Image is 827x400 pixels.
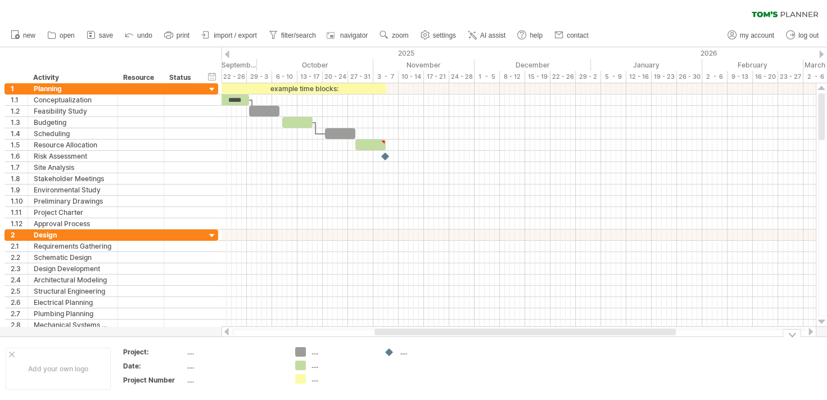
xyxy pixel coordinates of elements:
div: 15 - 19 [525,71,550,83]
div: 16 - 20 [753,71,778,83]
div: 22 - 26 [222,71,247,83]
div: 1 [11,83,28,94]
div: October 2025 [257,59,373,71]
div: 2.5 [11,286,28,296]
div: Add your own logo [6,348,111,390]
div: .... [311,374,373,384]
div: 29 - 2 [576,71,601,83]
div: Architectural Modeling [34,275,112,285]
span: AI assist [480,32,505,39]
a: print [161,28,193,43]
div: Budgeting [34,117,112,128]
div: 17 - 21 [424,71,449,83]
div: .... [187,375,282,385]
div: Structural Engineering [34,286,112,296]
a: log out [783,28,822,43]
span: contact [567,32,589,39]
span: settings [433,32,456,39]
div: Status [169,72,194,83]
div: Conceptualization [34,95,112,105]
a: import / export [198,28,260,43]
div: Resource Allocation [34,140,112,150]
div: 2.4 [11,275,28,285]
div: 10 - 14 [399,71,424,83]
div: 29 - 3 [247,71,272,83]
span: help [530,32,543,39]
div: Mechanical Systems Design [34,320,112,330]
a: settings [418,28,459,43]
div: Resource [123,72,157,83]
div: February 2026 [702,59,803,71]
div: Preliminary Drawings [34,196,112,206]
div: 8 - 12 [500,71,525,83]
div: 1.6 [11,151,28,161]
a: open [44,28,78,43]
div: 6 - 10 [272,71,297,83]
div: Design Development [34,263,112,274]
div: 27 - 31 [348,71,373,83]
div: 1 - 5 [474,71,500,83]
div: Site Analysis [34,162,112,173]
div: 2.1 [11,241,28,251]
span: undo [137,32,152,39]
a: new [8,28,39,43]
span: new [23,32,35,39]
div: 1.2 [11,106,28,116]
div: Electrical Planning [34,297,112,308]
div: 2 - 6 [702,71,727,83]
a: undo [122,28,156,43]
div: Activity [33,72,111,83]
div: .... [311,361,373,370]
div: 2.6 [11,297,28,308]
div: 1.11 [11,207,28,218]
div: 1.9 [11,185,28,195]
span: navigator [340,32,368,39]
div: 3 - 7 [373,71,399,83]
span: log out [798,32,819,39]
div: Environmental Study [34,185,112,195]
div: 13 - 17 [297,71,323,83]
span: open [60,32,75,39]
div: Date: [123,361,185,371]
div: Approval Process [34,218,112,229]
div: hide legend [783,329,801,338]
div: 1.10 [11,196,28,206]
div: Stakeholder Meetings [34,173,112,184]
div: example time blocks: [222,83,386,94]
a: AI assist [465,28,509,43]
div: 2.2 [11,252,28,263]
div: Plumbing Planning [34,308,112,319]
div: 2.7 [11,308,28,319]
div: .... [311,347,373,357]
span: import / export [214,32,257,39]
a: zoom [377,28,412,43]
div: 1.3 [11,117,28,128]
a: navigator [325,28,371,43]
div: Project: [123,347,185,357]
div: 12 - 16 [626,71,652,83]
div: 26 - 30 [677,71,702,83]
div: 20 - 24 [323,71,348,83]
div: Scheduling [34,128,112,139]
a: filter/search [266,28,319,43]
div: 24 - 28 [449,71,474,83]
div: Feasibility Study [34,106,112,116]
span: my account [740,32,774,39]
div: Project Number [123,375,185,385]
div: Design [34,230,112,240]
div: 2 [11,230,28,240]
div: .... [400,347,462,357]
div: .... [187,361,282,371]
div: 22 - 26 [550,71,576,83]
div: January 2026 [591,59,702,71]
div: Project Charter [34,207,112,218]
div: 23 - 27 [778,71,803,83]
div: December 2025 [474,59,591,71]
a: help [514,28,546,43]
div: 1.12 [11,218,28,229]
div: 9 - 13 [727,71,753,83]
div: 1.7 [11,162,28,173]
div: Requirements Gathering [34,241,112,251]
span: save [99,32,113,39]
div: 5 - 9 [601,71,626,83]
